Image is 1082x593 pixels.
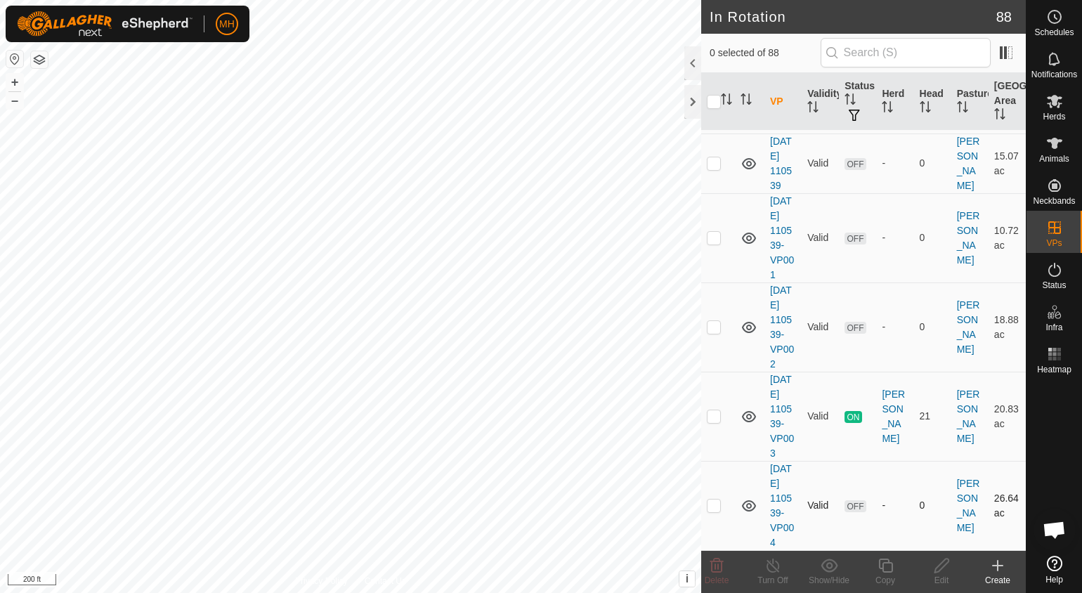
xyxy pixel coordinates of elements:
[845,158,866,170] span: OFF
[1034,509,1076,551] div: Open chat
[839,73,876,131] th: Status
[957,389,980,444] a: [PERSON_NAME]
[1039,155,1069,163] span: Animals
[882,156,908,171] div: -
[802,372,839,461] td: Valid
[914,461,951,550] td: 0
[1046,239,1062,247] span: VPs
[1033,197,1075,205] span: Neckbands
[845,500,866,512] span: OFF
[770,463,794,548] a: [DATE] 110539-VP004
[745,574,801,587] div: Turn Off
[845,233,866,245] span: OFF
[989,133,1026,193] td: 15.07 ac
[365,575,406,587] a: Contact Us
[802,282,839,372] td: Valid
[957,103,968,115] p-sorticon: Activate to sort
[802,193,839,282] td: Valid
[996,6,1012,27] span: 88
[807,103,819,115] p-sorticon: Activate to sort
[6,51,23,67] button: Reset Map
[1042,281,1066,289] span: Status
[914,73,951,131] th: Head
[1037,365,1071,374] span: Heatmap
[770,285,794,370] a: [DATE] 110539-VP002
[741,96,752,107] p-sorticon: Activate to sort
[857,574,913,587] div: Copy
[710,46,821,60] span: 0 selected of 88
[6,92,23,109] button: –
[920,103,931,115] p-sorticon: Activate to sort
[802,133,839,193] td: Valid
[821,38,991,67] input: Search (S)
[770,46,794,131] a: [DATE] 090104-VP008
[957,210,980,266] a: [PERSON_NAME]
[1034,28,1074,37] span: Schedules
[802,73,839,131] th: Validity
[882,103,893,115] p-sorticon: Activate to sort
[957,136,980,191] a: [PERSON_NAME]
[686,573,689,585] span: i
[764,73,802,131] th: VP
[770,136,792,191] a: [DATE] 110539
[721,96,732,107] p-sorticon: Activate to sort
[845,96,856,107] p-sorticon: Activate to sort
[802,461,839,550] td: Valid
[951,73,989,131] th: Pasture
[17,11,193,37] img: Gallagher Logo
[914,282,951,372] td: 0
[882,230,908,245] div: -
[1045,323,1062,332] span: Infra
[970,574,1026,587] div: Create
[914,193,951,282] td: 0
[876,73,913,131] th: Herd
[1043,112,1065,121] span: Herds
[994,110,1005,122] p-sorticon: Activate to sort
[770,374,794,459] a: [DATE] 110539-VP003
[989,73,1026,131] th: [GEOGRAPHIC_DATA] Area
[1045,575,1063,584] span: Help
[882,320,908,334] div: -
[989,282,1026,372] td: 18.88 ac
[882,387,908,446] div: [PERSON_NAME]
[989,372,1026,461] td: 20.83 ac
[710,8,996,25] h2: In Rotation
[914,133,951,193] td: 0
[1026,550,1082,589] a: Help
[770,195,794,280] a: [DATE] 110539-VP001
[882,498,908,513] div: -
[845,411,861,423] span: ON
[989,461,1026,550] td: 26.64 ac
[989,193,1026,282] td: 10.72 ac
[219,17,235,32] span: MH
[679,571,695,587] button: i
[705,575,729,585] span: Delete
[295,575,348,587] a: Privacy Policy
[914,372,951,461] td: 21
[913,574,970,587] div: Edit
[1031,70,1077,79] span: Notifications
[31,51,48,68] button: Map Layers
[845,322,866,334] span: OFF
[957,478,980,533] a: [PERSON_NAME]
[6,74,23,91] button: +
[957,299,980,355] a: [PERSON_NAME]
[801,574,857,587] div: Show/Hide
